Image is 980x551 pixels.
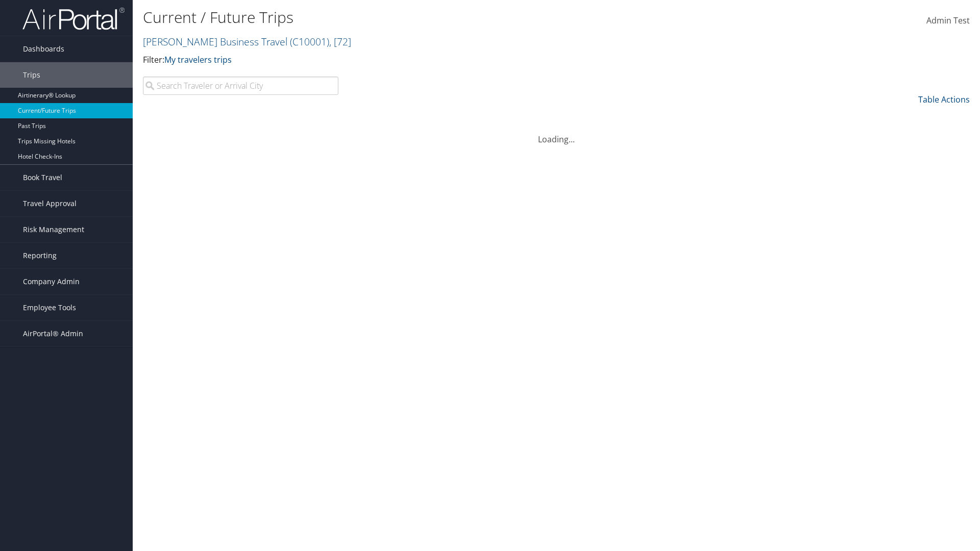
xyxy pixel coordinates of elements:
[143,35,351,48] a: [PERSON_NAME] Business Travel
[143,7,694,28] h1: Current / Future Trips
[926,5,970,37] a: Admin Test
[23,269,80,294] span: Company Admin
[143,54,694,67] p: Filter:
[143,121,970,145] div: Loading...
[23,36,64,62] span: Dashboards
[23,165,62,190] span: Book Travel
[143,77,338,95] input: Search Traveler or Arrival City
[23,217,84,242] span: Risk Management
[926,15,970,26] span: Admin Test
[23,243,57,268] span: Reporting
[23,321,83,346] span: AirPortal® Admin
[22,7,125,31] img: airportal-logo.png
[23,191,77,216] span: Travel Approval
[918,94,970,105] a: Table Actions
[290,35,329,48] span: ( C10001 )
[164,54,232,65] a: My travelers trips
[23,62,40,88] span: Trips
[329,35,351,48] span: , [ 72 ]
[23,295,76,320] span: Employee Tools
